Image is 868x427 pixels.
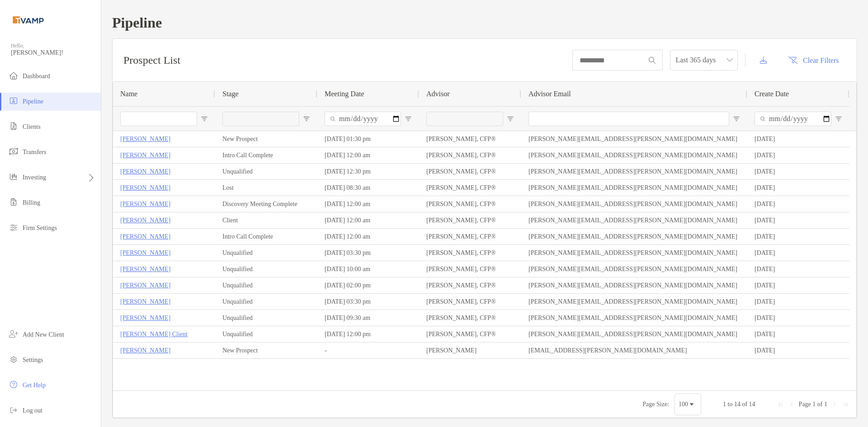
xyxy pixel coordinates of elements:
[8,95,19,106] img: pipeline icon
[419,326,521,342] div: [PERSON_NAME], CFP®
[747,164,849,179] div: [DATE]
[120,182,170,193] a: [PERSON_NAME]
[521,245,747,261] div: [PERSON_NAME][EMAIL_ADDRESS][PERSON_NAME][DOMAIN_NAME]
[120,296,170,307] a: [PERSON_NAME]
[215,164,317,179] div: Unqualified
[521,147,747,163] div: [PERSON_NAME][EMAIL_ADDRESS][PERSON_NAME][DOMAIN_NAME]
[120,166,170,177] a: [PERSON_NAME]
[419,212,521,228] div: [PERSON_NAME], CFP®
[747,277,849,293] div: [DATE]
[215,326,317,342] div: Unqualified
[215,147,317,163] div: Intro Call Complete
[120,112,197,126] input: Name Filter Input
[215,131,317,147] div: New Prospect
[842,401,849,408] div: Last Page
[742,401,747,408] span: of
[317,164,419,179] div: [DATE] 12:30 pm
[215,180,317,196] div: Lost
[528,90,571,98] span: Advisor Email
[419,147,521,163] div: [PERSON_NAME], CFP®
[222,90,239,98] span: Stage
[734,401,741,408] span: 14
[23,331,64,338] span: Add New Client
[215,196,317,212] div: Discovery Meeting Complete
[23,98,43,105] span: Pipeline
[747,343,849,358] div: [DATE]
[817,401,823,408] span: of
[23,174,46,181] span: Investing
[317,245,419,261] div: [DATE] 03:30 pm
[747,196,849,212] div: [DATE]
[521,343,747,358] div: [EMAIL_ADDRESS][PERSON_NAME][DOMAIN_NAME]
[679,401,688,408] div: 100
[755,112,831,126] input: Create Date Filter Input
[317,229,419,244] div: [DATE] 12:00 am
[23,382,46,389] span: Get Help
[747,180,849,196] div: [DATE]
[120,215,170,226] a: [PERSON_NAME]
[747,212,849,228] div: [DATE]
[419,164,521,179] div: [PERSON_NAME], CFP®
[8,354,19,365] img: settings icon
[8,121,19,131] img: clients icon
[675,50,732,70] span: Last 365 days
[835,115,842,122] button: Open Filter Menu
[215,294,317,310] div: Unqualified
[215,343,317,358] div: New Prospect
[120,247,170,258] p: [PERSON_NAME]
[317,310,419,326] div: [DATE] 09:30 am
[747,326,849,342] div: [DATE]
[120,312,170,324] a: [PERSON_NAME]
[11,49,95,56] span: [PERSON_NAME]!
[521,212,747,228] div: [PERSON_NAME][EMAIL_ADDRESS][PERSON_NAME][DOMAIN_NAME]
[419,343,521,358] div: [PERSON_NAME]
[120,345,170,356] p: [PERSON_NAME]
[824,401,827,408] span: 1
[507,115,514,122] button: Open Filter Menu
[405,115,412,122] button: Open Filter Menu
[747,245,849,261] div: [DATE]
[747,310,849,326] div: [DATE]
[799,401,811,408] span: Page
[317,131,419,147] div: [DATE] 01:30 pm
[723,401,726,408] span: 1
[747,147,849,163] div: [DATE]
[317,212,419,228] div: [DATE] 12:00 am
[521,277,747,293] div: [PERSON_NAME][EMAIL_ADDRESS][PERSON_NAME][DOMAIN_NAME]
[317,147,419,163] div: [DATE] 12:00 am
[215,212,317,228] div: Client
[215,261,317,277] div: Unqualified
[325,112,401,126] input: Meeting Date Filter Input
[521,326,747,342] div: [PERSON_NAME][EMAIL_ADDRESS][PERSON_NAME][DOMAIN_NAME]
[788,401,795,408] div: Previous Page
[8,404,19,415] img: logout icon
[120,328,188,340] a: [PERSON_NAME] Client
[521,180,747,196] div: [PERSON_NAME][EMAIL_ADDRESS][PERSON_NAME][DOMAIN_NAME]
[747,131,849,147] div: [DATE]
[426,90,450,98] span: Advisor
[23,123,41,130] span: Clients
[23,149,46,155] span: Transfers
[120,150,170,161] a: [PERSON_NAME]
[120,133,170,145] p: [PERSON_NAME]
[747,294,849,310] div: [DATE]
[749,401,755,408] span: 14
[317,180,419,196] div: [DATE] 08:30 am
[419,131,521,147] div: [PERSON_NAME], CFP®
[419,310,521,326] div: [PERSON_NAME], CFP®
[8,197,19,207] img: billing icon
[317,343,419,358] div: -
[521,131,747,147] div: [PERSON_NAME][EMAIL_ADDRESS][PERSON_NAME][DOMAIN_NAME]
[755,90,789,98] span: Create Date
[675,394,701,415] div: Page Size
[419,261,521,277] div: [PERSON_NAME], CFP®
[317,326,419,342] div: [DATE] 12:00 pm
[8,222,19,233] img: firm-settings icon
[120,263,170,275] p: [PERSON_NAME]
